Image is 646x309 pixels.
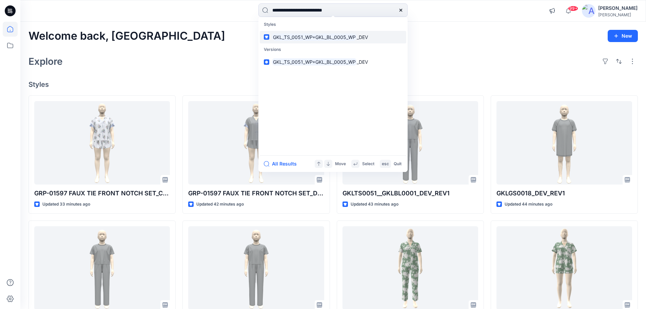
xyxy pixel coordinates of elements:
[34,101,170,185] a: GRP-01597 FAUX TIE FRONT NOTCH SET_COLORWAY_REV5
[362,160,374,168] p: Select
[260,56,406,68] a: GKL_TS_0051_WP+GKL_BL_0005_WP_DEV
[568,6,578,11] span: 99+
[196,201,244,208] p: Updated 42 minutes ago
[188,101,324,185] a: GRP-01597 FAUX TIE FRONT NOTCH SET_DEV_REV5
[264,160,301,168] button: All Results
[382,160,389,168] p: esc
[272,33,357,41] mark: GKL_TS_0051_WP+GKL_BL_0005_WP
[496,101,632,185] a: GKLGS0018_DEV_REV1
[188,189,324,198] p: GRP-01597 FAUX TIE FRONT NOTCH SET_DEV_REV5
[608,30,638,42] button: New
[42,201,90,208] p: Updated 33 minutes ago
[582,4,595,18] img: avatar
[335,160,346,168] p: Move
[394,160,402,168] p: Quit
[342,189,478,198] p: GKLTS0051__GKLBL0001_DEV_REV1
[357,59,368,65] span: _DEV
[260,31,406,43] a: GKL_TS_0051_WP+GKL_BL_0005_WP_DEV
[28,80,638,89] h4: Styles
[28,30,225,42] h2: Welcome back, [GEOGRAPHIC_DATA]
[357,34,368,40] span: _DEV
[28,56,63,67] h2: Explore
[598,4,638,12] div: [PERSON_NAME]
[260,43,406,56] p: Versions
[351,201,398,208] p: Updated 43 minutes ago
[496,189,632,198] p: GKLGS0018_DEV_REV1
[505,201,552,208] p: Updated 44 minutes ago
[342,101,478,185] a: GKLTS0051__GKLBL0001_DEV_REV1
[34,189,170,198] p: GRP-01597 FAUX TIE FRONT NOTCH SET_COLORWAY_REV5
[272,58,357,66] mark: GKL_TS_0051_WP+GKL_BL_0005_WP
[598,12,638,17] div: [PERSON_NAME]
[260,18,406,31] p: Styles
